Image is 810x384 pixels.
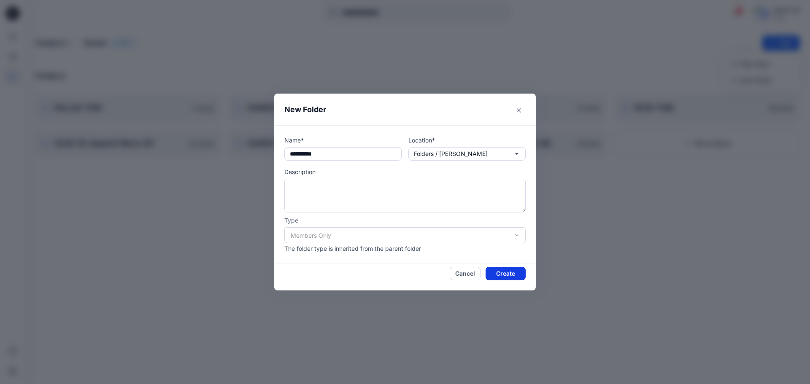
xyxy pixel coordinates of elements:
p: Type [284,216,526,225]
button: Close [512,104,526,117]
p: The folder type is inherited from the parent folder [284,244,526,253]
p: Description [284,167,526,176]
p: Location* [408,136,526,145]
button: Cancel [450,267,481,280]
button: Create [486,267,526,280]
p: Name* [284,136,402,145]
button: Folders / [PERSON_NAME] [408,147,526,161]
p: Folders / [PERSON_NAME] [414,149,488,158]
header: New Folder [274,94,536,125]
